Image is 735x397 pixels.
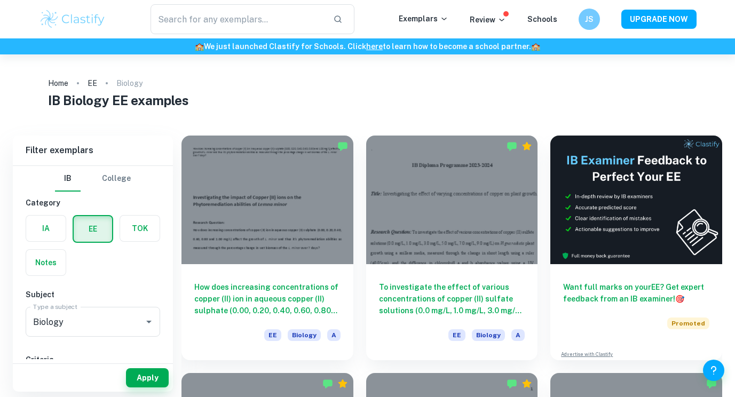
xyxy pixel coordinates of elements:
[26,289,160,300] h6: Subject
[579,9,600,30] button: JS
[531,42,540,51] span: 🏫
[621,10,697,29] button: UPGRADE NOW
[366,42,383,51] a: here
[26,250,66,275] button: Notes
[521,378,532,389] div: Premium
[195,42,204,51] span: 🏫
[706,378,717,389] img: Marked
[667,317,709,329] span: Promoted
[550,136,722,264] img: Thumbnail
[26,216,66,241] button: IA
[13,136,173,165] h6: Filter exemplars
[151,4,325,34] input: Search for any exemplars...
[703,360,724,381] button: Help and Feedback
[561,351,613,358] a: Advertise with Clastify
[511,329,525,341] span: A
[102,166,131,192] button: College
[675,295,684,303] span: 🎯
[507,141,517,152] img: Marked
[33,302,77,311] label: Type a subject
[399,13,448,25] p: Exemplars
[337,378,348,389] div: Premium
[527,15,557,23] a: Schools
[88,76,97,91] a: EE
[327,329,341,341] span: A
[26,354,160,366] h6: Criteria
[55,166,81,192] button: IB
[26,197,160,209] h6: Category
[181,136,353,360] a: How does increasing concentrations of copper (II) ion in aqueous copper (II) sulphate (0.00, 0.20...
[470,14,506,26] p: Review
[48,76,68,91] a: Home
[74,216,112,242] button: EE
[550,136,722,360] a: Want full marks on yourEE? Get expert feedback from an IB examiner!PromotedAdvertise with Clastify
[472,329,505,341] span: Biology
[288,329,321,341] span: Biology
[379,281,525,316] h6: To investigate the effect of various concentrations of copper (II) sulfate solutions (0.0 mg/L, 1...
[583,13,595,25] h6: JS
[39,9,107,30] img: Clastify logo
[194,281,341,316] h6: How does increasing concentrations of copper (II) ion in aqueous copper (II) sulphate (0.00, 0.20...
[55,166,131,192] div: Filter type choice
[116,77,143,89] p: Biology
[366,136,538,360] a: To investigate the effect of various concentrations of copper (II) sulfate solutions (0.0 mg/L, 1...
[337,141,348,152] img: Marked
[507,378,517,389] img: Marked
[264,329,281,341] span: EE
[120,216,160,241] button: TOK
[448,329,465,341] span: EE
[126,368,169,387] button: Apply
[521,141,532,152] div: Premium
[48,91,686,110] h1: IB Biology EE examples
[563,281,709,305] h6: Want full marks on your EE ? Get expert feedback from an IB examiner!
[141,314,156,329] button: Open
[2,41,733,52] h6: We just launched Clastify for Schools. Click to learn how to become a school partner.
[322,378,333,389] img: Marked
